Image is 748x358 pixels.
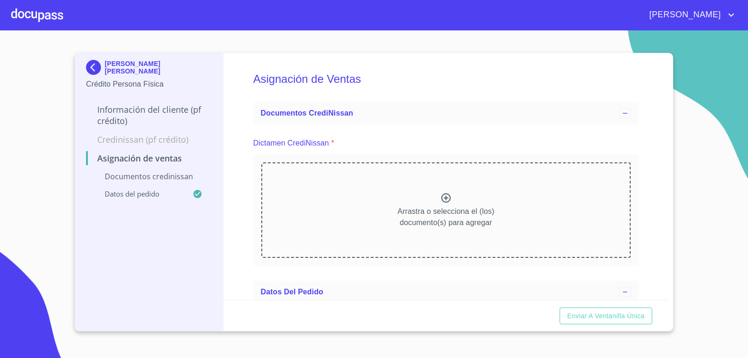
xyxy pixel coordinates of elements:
span: Documentos CrediNissan [261,109,353,117]
button: account of current user [642,7,737,22]
img: Docupass spot blue [86,60,105,75]
p: Dictamen CrediNissan [253,138,329,149]
button: Enviar a Ventanilla única [560,307,652,325]
p: Información del cliente (PF crédito) [86,104,212,126]
span: [PERSON_NAME] [642,7,726,22]
div: Documentos CrediNissan [253,102,639,124]
h5: Asignación de Ventas [253,60,639,98]
span: Enviar a Ventanilla única [567,310,645,322]
p: Documentos CrediNissan [86,171,212,182]
p: Asignación de Ventas [86,153,212,164]
p: Crédito Persona Física [86,79,212,90]
p: Datos del pedido [86,189,193,198]
div: [PERSON_NAME] [PERSON_NAME] [86,60,212,79]
p: Credinissan (PF crédito) [86,134,212,145]
p: [PERSON_NAME] [PERSON_NAME] [105,60,212,75]
span: Datos del pedido [261,288,324,296]
p: Arrastra o selecciona el (los) documento(s) para agregar [397,206,494,228]
div: Datos del pedido [253,281,639,303]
